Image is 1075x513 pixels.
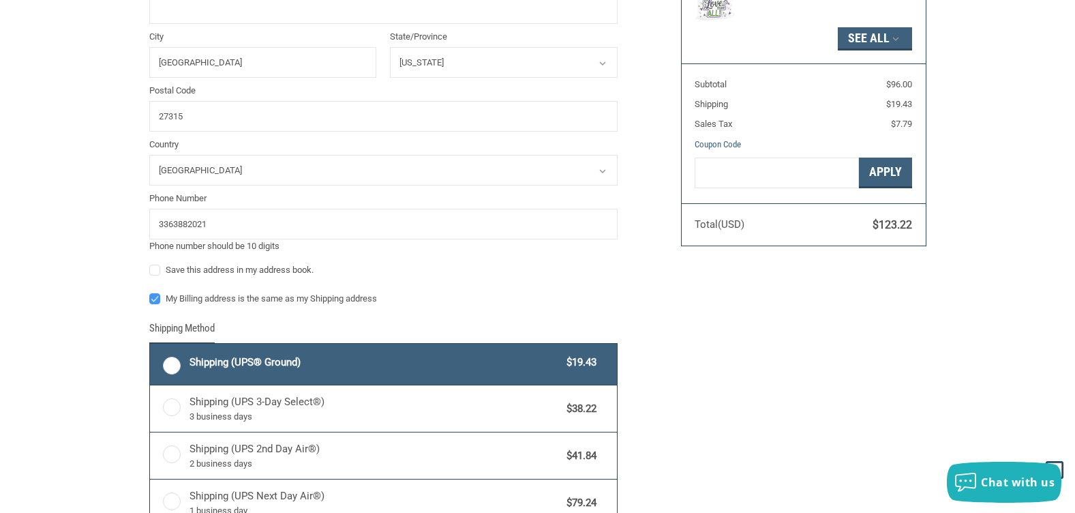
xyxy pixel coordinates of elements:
label: City [149,30,377,44]
a: Coupon Code [695,139,741,149]
span: $41.84 [560,448,597,464]
label: Save this address in my address book. [149,265,618,276]
label: Phone Number [149,192,618,205]
label: Country [149,138,618,151]
input: Gift Certificate or Coupon Code [695,158,859,188]
span: $123.22 [873,218,912,231]
legend: Shipping Method [149,321,215,343]
span: Shipping (UPS® Ground) [190,355,560,370]
span: 2 business days [190,457,560,471]
span: $96.00 [886,79,912,89]
button: See All [838,27,912,50]
label: Postal Code [149,84,618,98]
span: 3 business days [190,410,560,424]
label: State/Province [390,30,618,44]
span: $7.79 [891,119,912,129]
span: Shipping (UPS 2nd Day Air®) [190,441,560,470]
span: $79.24 [560,495,597,511]
button: Apply [859,158,912,188]
span: Total (USD) [695,218,744,231]
span: $38.22 [560,401,597,417]
span: $19.43 [560,355,597,370]
button: Chat with us [947,462,1061,503]
label: My Billing address is the same as my Shipping address [149,293,618,304]
span: Chat with us [981,475,1055,490]
span: Subtotal [695,79,727,89]
span: Shipping (UPS 3-Day Select®) [190,394,560,423]
span: Shipping [695,99,728,109]
div: Phone number should be 10 digits [149,239,618,253]
span: Sales Tax [695,119,732,129]
span: $19.43 [886,99,912,109]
